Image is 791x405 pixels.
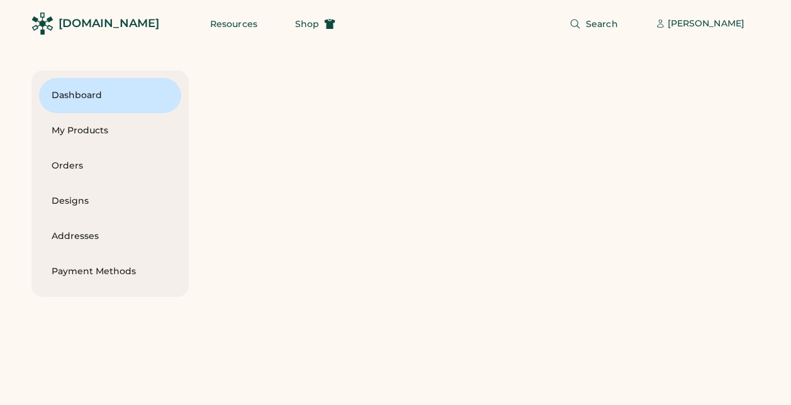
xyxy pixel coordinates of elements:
[52,195,169,208] div: Designs
[52,125,169,137] div: My Products
[52,230,169,243] div: Addresses
[31,13,53,35] img: Rendered Logo - Screens
[295,19,319,28] span: Shop
[52,160,169,172] div: Orders
[52,89,169,102] div: Dashboard
[59,16,159,31] div: [DOMAIN_NAME]
[668,18,744,30] div: [PERSON_NAME]
[280,11,351,36] button: Shop
[554,11,633,36] button: Search
[195,11,272,36] button: Resources
[586,19,618,28] span: Search
[52,265,169,278] div: Payment Methods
